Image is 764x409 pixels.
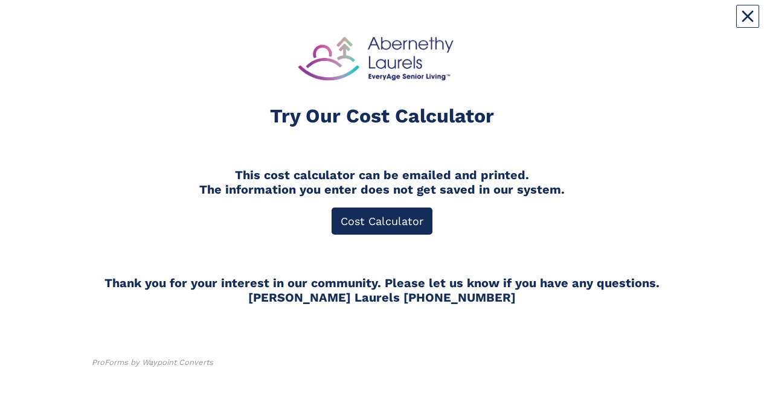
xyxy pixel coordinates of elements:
[92,357,213,369] div: ProForms by Waypoint Converts
[92,168,673,197] h3: This cost calculator can be emailed and printed.
[92,276,673,305] h3: Thank you for your interest in our community. Please let us know if you have any questions. [PERS...
[92,182,673,197] p: The information you enter does not get saved in our system.
[332,208,432,235] a: Cost Calculator
[292,31,473,92] img: e22b6a52-0d43-430c-b4f3-9460b9c19563.png
[92,106,673,125] div: Try Our Cost Calculator
[736,5,759,28] button: Close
